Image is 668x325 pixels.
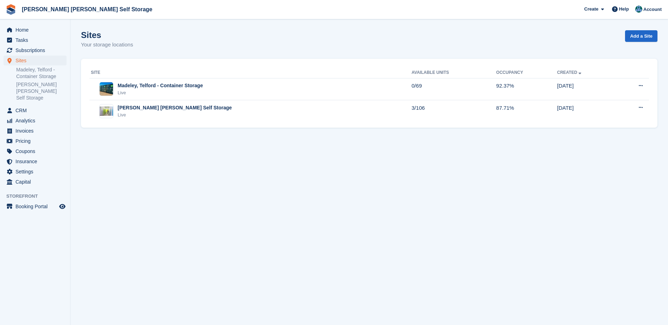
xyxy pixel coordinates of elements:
[4,136,67,146] a: menu
[6,4,16,15] img: stora-icon-8386f47178a22dfd0bd8f6a31ec36ba5ce8667c1dd55bd0f319d3a0aa187defe.svg
[100,82,113,96] img: Image of Madeley, Telford - Container Storage site
[6,193,70,200] span: Storefront
[118,104,232,111] div: [PERSON_NAME] [PERSON_NAME] Self Storage
[4,177,67,187] a: menu
[15,202,58,211] span: Booking Portal
[496,67,557,78] th: Occupancy
[412,78,496,100] td: 0/69
[58,202,67,211] a: Preview store
[4,167,67,177] a: menu
[4,45,67,55] a: menu
[118,82,203,89] div: Madeley, Telford - Container Storage
[4,126,67,136] a: menu
[557,100,615,122] td: [DATE]
[19,4,155,15] a: [PERSON_NAME] [PERSON_NAME] Self Storage
[15,25,58,35] span: Home
[412,100,496,122] td: 3/106
[4,35,67,45] a: menu
[4,146,67,156] a: menu
[15,146,58,156] span: Coupons
[81,41,133,49] p: Your storage locations
[557,78,615,100] td: [DATE]
[100,107,113,116] img: Image of Sutton Maddock Self Storage site
[15,126,58,136] span: Invoices
[643,6,662,13] span: Account
[118,89,203,96] div: Live
[4,116,67,126] a: menu
[4,202,67,211] a: menu
[4,157,67,166] a: menu
[89,67,412,78] th: Site
[16,66,67,80] a: Madeley, Telford - Container Storage
[16,81,67,101] a: [PERSON_NAME] [PERSON_NAME] Self Storage
[15,35,58,45] span: Tasks
[15,56,58,65] span: Sites
[584,6,598,13] span: Create
[15,167,58,177] span: Settings
[412,67,496,78] th: Available Units
[15,106,58,115] span: CRM
[635,6,642,13] img: Jake Timmins
[4,25,67,35] a: menu
[15,136,58,146] span: Pricing
[118,111,232,119] div: Live
[4,56,67,65] a: menu
[496,100,557,122] td: 87.71%
[4,106,67,115] a: menu
[625,30,657,42] a: Add a Site
[496,78,557,100] td: 92.37%
[15,177,58,187] span: Capital
[15,116,58,126] span: Analytics
[15,157,58,166] span: Insurance
[619,6,629,13] span: Help
[557,70,583,75] a: Created
[81,30,133,40] h1: Sites
[15,45,58,55] span: Subscriptions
